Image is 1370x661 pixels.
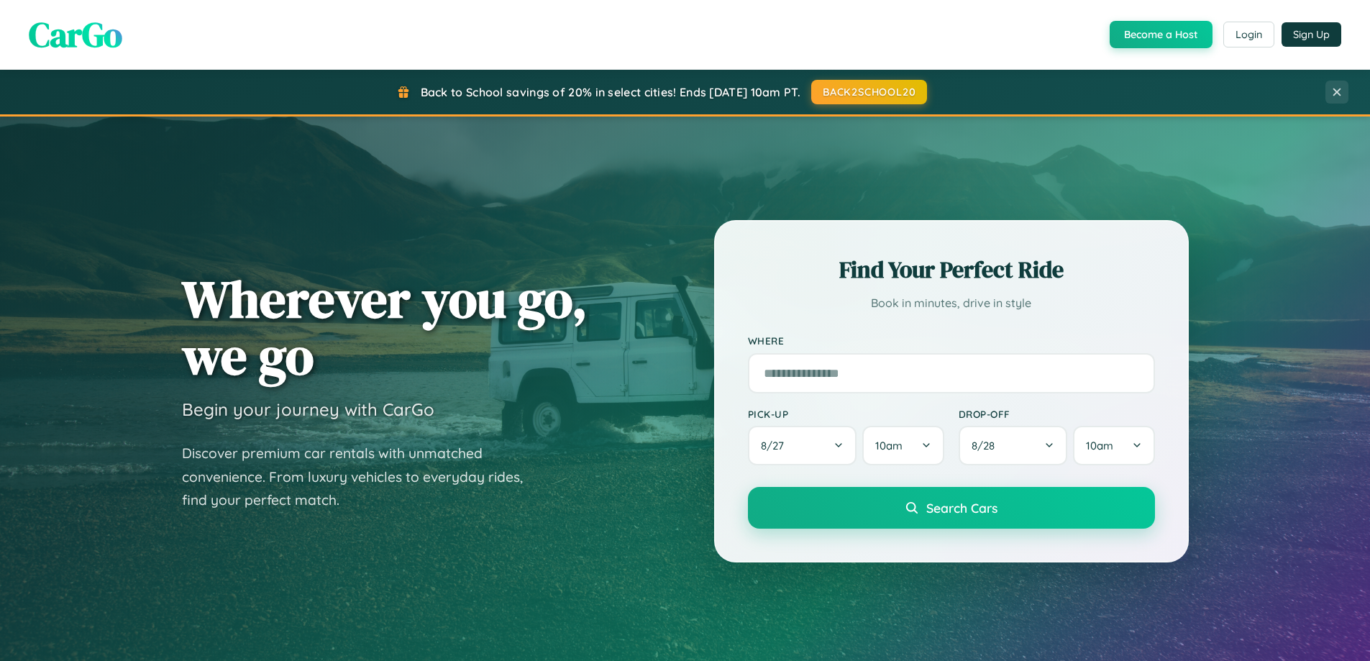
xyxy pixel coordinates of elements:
span: Search Cars [926,500,997,516]
span: 8 / 27 [761,439,791,452]
p: Discover premium car rentals with unmatched convenience. From luxury vehicles to everyday rides, ... [182,442,542,512]
button: 10am [1073,426,1154,465]
label: Pick-up [748,408,944,420]
span: 10am [875,439,903,452]
button: 10am [862,426,944,465]
h1: Wherever you go, we go [182,270,588,384]
span: 8 / 28 [972,439,1002,452]
p: Book in minutes, drive in style [748,293,1155,314]
button: Become a Host [1110,21,1213,48]
span: 10am [1086,439,1113,452]
button: Login [1223,22,1274,47]
span: CarGo [29,11,122,58]
label: Drop-off [959,408,1155,420]
button: BACK2SCHOOL20 [811,80,927,104]
label: Where [748,335,1155,347]
button: Sign Up [1282,22,1341,47]
h3: Begin your journey with CarGo [182,398,434,420]
button: Search Cars [748,487,1155,529]
button: 8/28 [959,426,1068,465]
span: Back to School savings of 20% in select cities! Ends [DATE] 10am PT. [421,85,800,99]
h2: Find Your Perfect Ride [748,254,1155,286]
button: 8/27 [748,426,857,465]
